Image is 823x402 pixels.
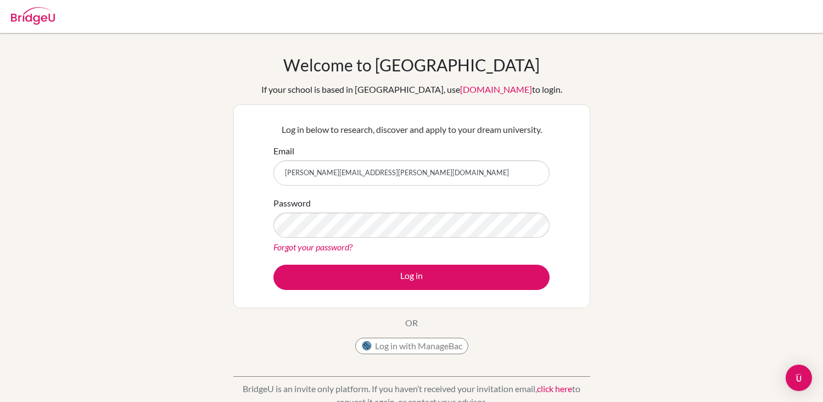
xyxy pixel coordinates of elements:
p: Log in below to research, discover and apply to your dream university. [273,123,550,136]
button: Log in with ManageBac [355,338,468,354]
div: Open Intercom Messenger [786,365,812,391]
img: Bridge-U [11,7,55,25]
h1: Welcome to [GEOGRAPHIC_DATA] [283,55,540,75]
label: Email [273,144,294,158]
div: If your school is based in [GEOGRAPHIC_DATA], use to login. [261,83,562,96]
a: [DOMAIN_NAME] [460,84,532,94]
a: Forgot your password? [273,242,352,252]
button: Log in [273,265,550,290]
a: click here [537,383,572,394]
p: OR [405,316,418,330]
label: Password [273,197,311,210]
